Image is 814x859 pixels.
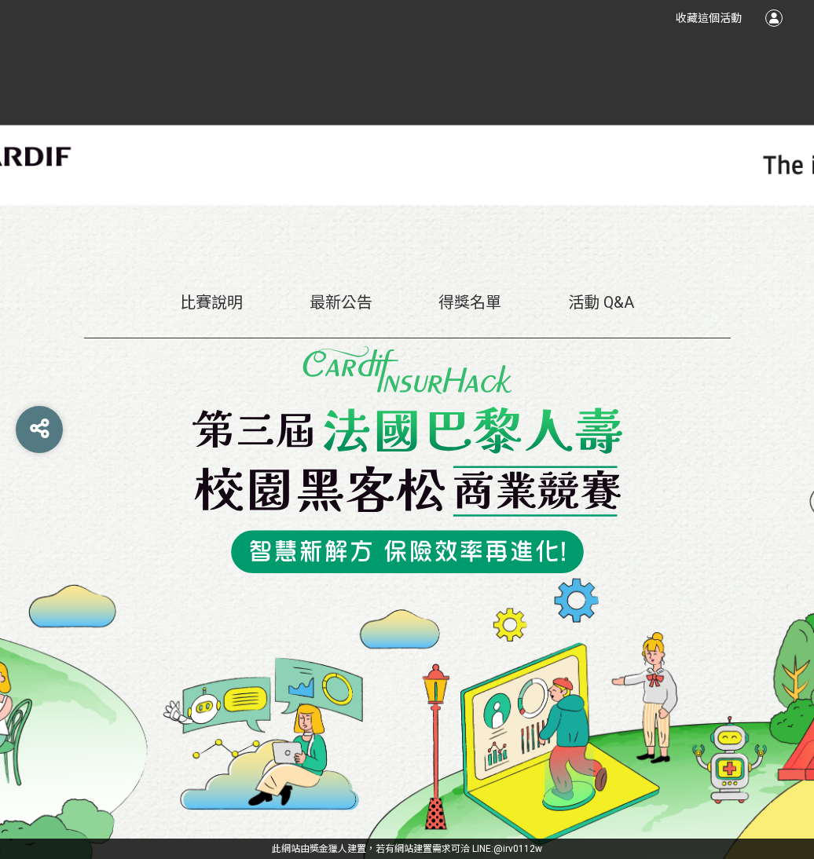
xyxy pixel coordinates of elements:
a: @irv0112w [493,843,542,854]
img: Slogan [192,346,622,574]
span: 收藏這個活動 [676,12,742,24]
a: 最新公告 [310,293,372,312]
a: 得獎名單 [438,293,501,312]
a: 此網站由獎金獵人建置，若有網站建置需求 [272,843,451,854]
span: 可洽 LINE: [272,843,542,854]
a: 比賽說明 [180,293,243,312]
a: 活動 Q&A [568,293,634,312]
